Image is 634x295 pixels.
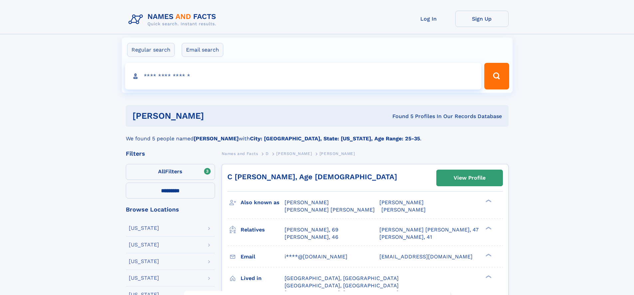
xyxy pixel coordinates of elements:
[126,164,215,180] label: Filters
[454,170,486,186] div: View Profile
[158,168,165,175] span: All
[129,259,159,264] div: [US_STATE]
[285,275,399,281] span: [GEOGRAPHIC_DATA], [GEOGRAPHIC_DATA]
[402,11,455,27] a: Log In
[241,251,285,262] h3: Email
[129,275,159,281] div: [US_STATE]
[276,151,312,156] span: [PERSON_NAME]
[484,226,492,230] div: ❯
[194,135,239,142] b: [PERSON_NAME]
[484,63,509,89] button: Search Button
[125,63,482,89] input: search input
[129,242,159,247] div: [US_STATE]
[285,233,338,241] a: [PERSON_NAME], 46
[298,113,502,120] div: Found 5 Profiles In Our Records Database
[276,149,312,158] a: [PERSON_NAME]
[227,173,397,181] a: C [PERSON_NAME], Age [DEMOGRAPHIC_DATA]
[319,151,355,156] span: [PERSON_NAME]
[241,273,285,284] h3: Lived in
[241,224,285,235] h3: Relatives
[126,127,509,143] div: We found 5 people named with .
[379,226,479,233] a: [PERSON_NAME] [PERSON_NAME], 47
[381,207,426,213] span: [PERSON_NAME]
[250,135,420,142] b: City: [GEOGRAPHIC_DATA], State: [US_STATE], Age Range: 25-35
[379,253,473,260] span: [EMAIL_ADDRESS][DOMAIN_NAME]
[484,274,492,279] div: ❯
[484,199,492,203] div: ❯
[379,199,424,206] span: [PERSON_NAME]
[379,233,432,241] a: [PERSON_NAME], 41
[285,199,329,206] span: [PERSON_NAME]
[266,151,269,156] span: D
[437,170,503,186] a: View Profile
[132,112,298,120] h1: [PERSON_NAME]
[126,11,222,29] img: Logo Names and Facts
[285,207,375,213] span: [PERSON_NAME] [PERSON_NAME]
[222,149,258,158] a: Names and Facts
[285,282,399,289] span: [GEOGRAPHIC_DATA], [GEOGRAPHIC_DATA]
[484,253,492,257] div: ❯
[455,11,509,27] a: Sign Up
[126,151,215,157] div: Filters
[126,207,215,213] div: Browse Locations
[182,43,223,57] label: Email search
[129,225,159,231] div: [US_STATE]
[285,226,338,233] a: [PERSON_NAME], 69
[127,43,175,57] label: Regular search
[266,149,269,158] a: D
[241,197,285,208] h3: Also known as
